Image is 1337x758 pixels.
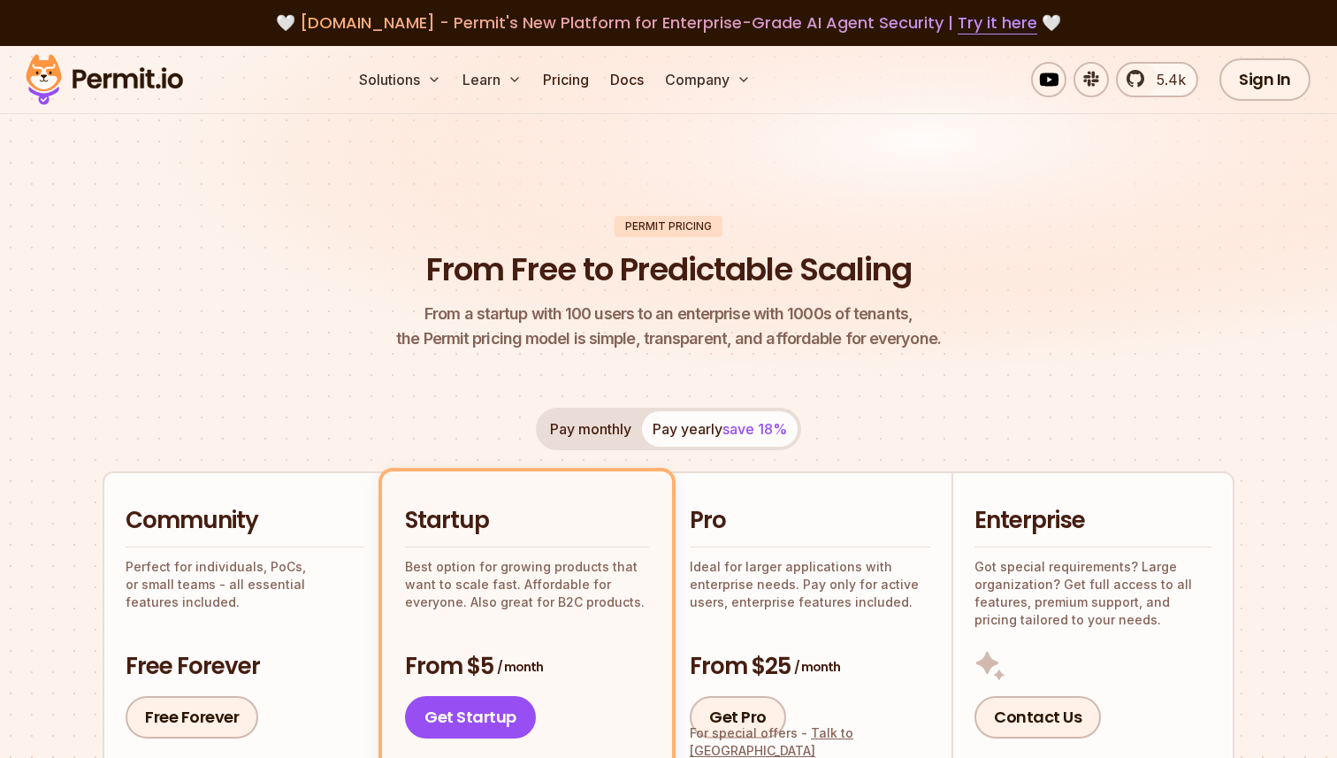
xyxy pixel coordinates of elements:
[690,696,786,739] a: Get Pro
[690,558,930,611] p: Ideal for larger applications with enterprise needs. Pay only for active users, enterprise featur...
[958,11,1037,34] a: Try it here
[42,11,1295,35] div: 🤍 🤍
[126,558,364,611] p: Perfect for individuals, PoCs, or small teams - all essential features included.
[426,248,912,292] h1: From Free to Predictable Scaling
[974,696,1101,739] a: Contact Us
[405,558,649,611] p: Best option for growing products that want to scale fast. Affordable for everyone. Also great for...
[603,62,651,97] a: Docs
[794,658,840,676] span: / month
[690,505,930,537] h2: Pro
[455,62,529,97] button: Learn
[1116,62,1198,97] a: 5.4k
[396,302,941,351] p: the Permit pricing model is simple, transparent, and affordable for everyone.
[18,50,191,110] img: Permit logo
[126,651,364,683] h3: Free Forever
[405,505,649,537] h2: Startup
[615,216,722,237] div: Permit Pricing
[690,651,930,683] h3: From $25
[352,62,448,97] button: Solutions
[1219,58,1310,101] a: Sign In
[405,651,649,683] h3: From $5
[300,11,1037,34] span: [DOMAIN_NAME] - Permit's New Platform for Enterprise-Grade AI Agent Security |
[539,411,642,447] button: Pay monthly
[396,302,941,326] span: From a startup with 100 users to an enterprise with 1000s of tenants,
[126,505,364,537] h2: Community
[405,696,536,739] a: Get Startup
[497,658,543,676] span: / month
[974,505,1211,537] h2: Enterprise
[126,696,258,739] a: Free Forever
[1146,69,1186,90] span: 5.4k
[536,62,596,97] a: Pricing
[658,62,758,97] button: Company
[974,558,1211,629] p: Got special requirements? Large organization? Get full access to all features, premium support, a...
